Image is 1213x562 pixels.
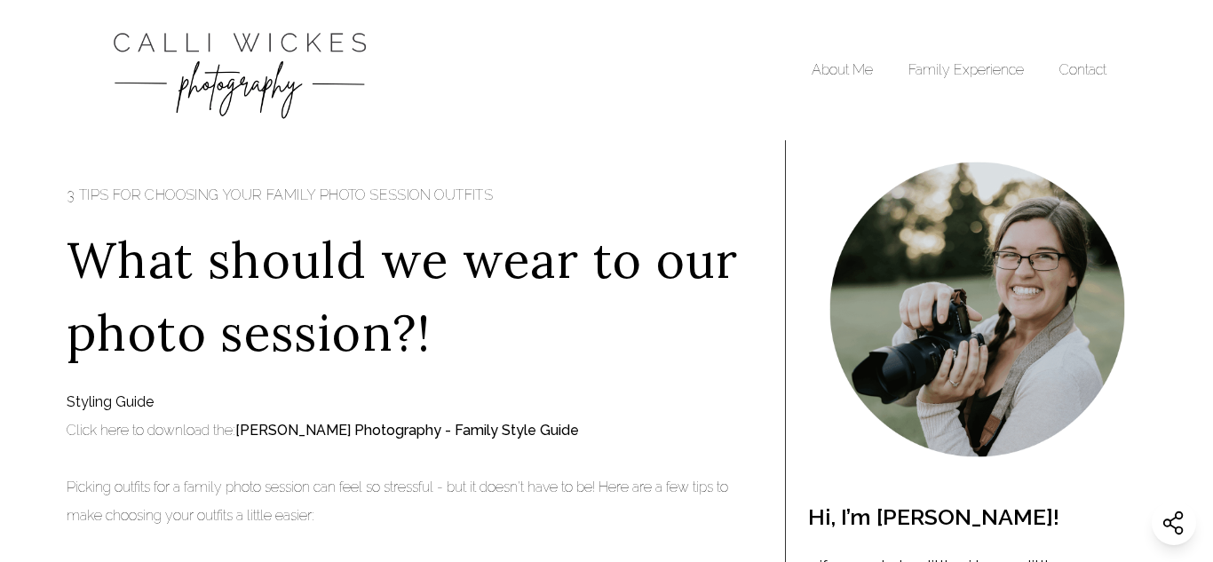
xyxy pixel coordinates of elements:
h1: What should we wear to our photo session?! [67,224,763,370]
a: [PERSON_NAME] Photography - Family Style Guide [235,422,579,439]
p: Click here to download the: [67,416,763,445]
a: Family Experience [908,61,1024,78]
h2: 3 TIPS FOR CHOOSING YOUR FAMILY PHOTO SESSION OUTFITS [67,185,763,206]
h2: Hi, I’m [PERSON_NAME]! [808,501,1146,534]
button: Share this website [1152,501,1196,545]
a: Contact [1059,61,1106,78]
a: About Me [812,61,873,78]
p: Picking outfits for a family photo session can feel so stressful - but it doesn't have to be! Her... [67,473,763,530]
a: Calli Wickes Photography Home Page [107,18,373,123]
img: Calli Wickes Photography Logo [107,18,373,123]
strong: Styling Guide [67,393,154,410]
img: Portrait of a lady in a downtown [808,140,1146,479]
